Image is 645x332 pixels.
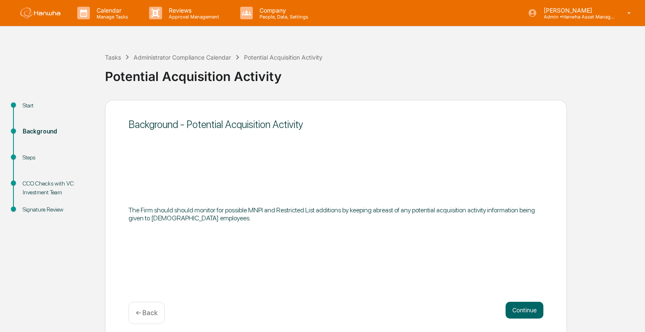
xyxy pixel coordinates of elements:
[128,118,543,131] div: Background - Potential Acquisition Activity
[128,206,535,222] span: ​The Firm should should monitor for possible MNPI and Restricted List additions by keeping abreas...
[244,54,322,61] div: Potential Acquisition Activity
[537,7,615,14] p: [PERSON_NAME]
[20,8,60,18] img: logo
[90,7,132,14] p: Calendar
[105,62,641,84] div: Potential Acquisition Activity
[253,14,312,20] p: People, Data, Settings
[23,179,92,197] div: CCO Checks with VC Investment Team
[162,7,223,14] p: Reviews
[134,54,231,61] div: Administrator Compliance Calendar
[506,302,543,319] button: Continue
[90,14,132,20] p: Manage Tasks
[23,101,92,110] div: Start
[253,7,312,14] p: Company
[105,54,121,61] div: Tasks
[136,309,157,317] p: ← Back
[162,14,223,20] p: Approval Management
[537,14,615,20] p: Admin • Hanwha Asset Management ([GEOGRAPHIC_DATA]) Ltd.
[23,205,92,214] div: Signature Review
[23,127,92,136] div: Background
[23,153,92,162] div: Steps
